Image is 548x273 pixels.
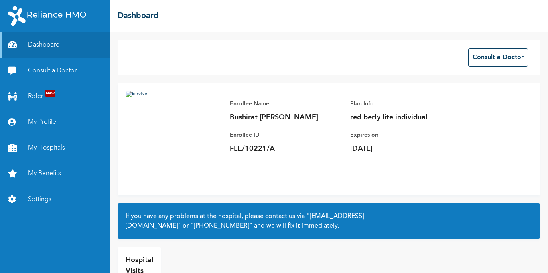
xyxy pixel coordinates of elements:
[8,6,86,26] img: RelianceHMO's Logo
[126,91,222,187] img: Enrollee
[45,90,55,97] span: New
[350,113,463,122] p: red berly lite individual
[230,130,342,140] p: Enrollee ID
[126,211,532,231] h2: If you have any problems at the hospital, please contact us via or and we will fix it immediately.
[468,48,528,67] button: Consult a Doctor
[230,144,342,154] p: FLE/10221/A
[350,130,463,140] p: Expires on
[230,99,342,109] p: Enrollee Name
[350,144,463,154] p: [DATE]
[350,99,463,109] p: Plan Info
[191,223,252,229] a: "[PHONE_NUMBER]"
[118,10,159,22] h2: Dashboard
[230,113,342,122] p: Bushirat [PERSON_NAME]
